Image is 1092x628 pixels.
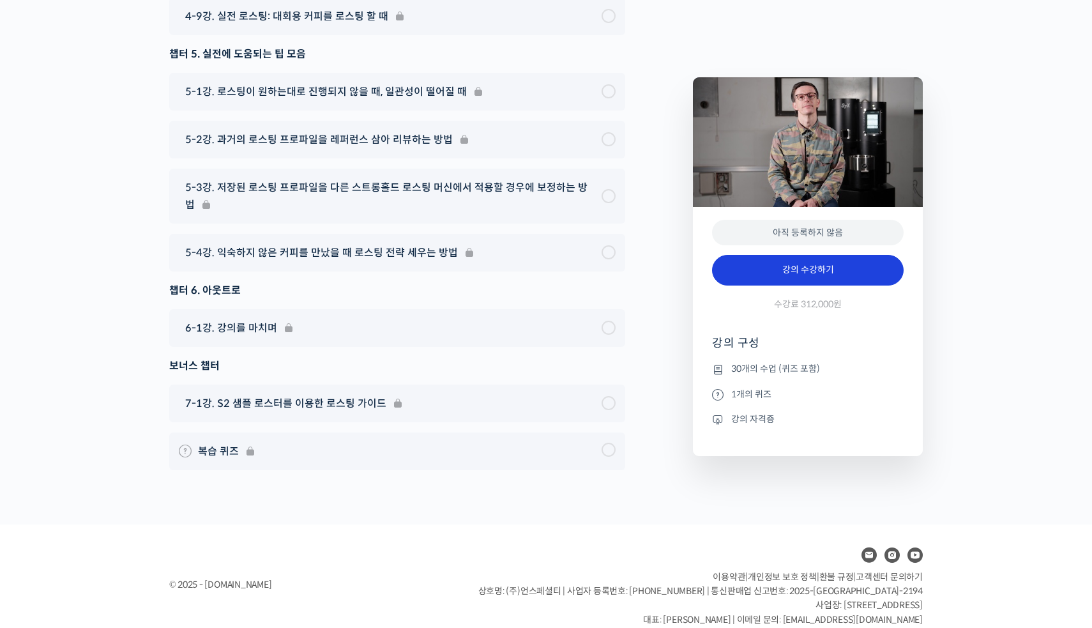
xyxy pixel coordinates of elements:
[4,405,84,437] a: 홈
[712,411,904,427] li: 강의 자격증
[169,357,625,374] div: 보너스 챕터
[819,571,854,583] a: 환불 규정
[856,571,923,583] span: 고객센터 문의하기
[712,335,904,361] h4: 강의 구성
[748,571,817,583] a: 개인정보 보호 정책
[478,570,923,627] p: | | | 상호명: (주)언스페셜티 | 사업자 등록번호: [PHONE_NUMBER] | 통신판매업 신고번호: 2025-[GEOGRAPHIC_DATA]-2194 사업장: [ST...
[169,45,625,63] div: 챕터 5. 실전에 도움되는 팁 모음
[712,362,904,377] li: 30개의 수업 (퀴즈 포함)
[117,425,132,435] span: 대화
[169,282,625,299] div: 챕터 6. 아웃트로
[84,405,165,437] a: 대화
[713,571,745,583] a: 이용약관
[712,220,904,246] div: 아직 등록하지 않음
[169,576,446,594] div: © 2025 - [DOMAIN_NAME]
[774,298,842,310] span: 수강료 312,000원
[165,405,245,437] a: 설정
[712,255,904,286] a: 강의 수강하기
[40,424,48,434] span: 홈
[197,424,213,434] span: 설정
[712,387,904,402] li: 1개의 퀴즈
